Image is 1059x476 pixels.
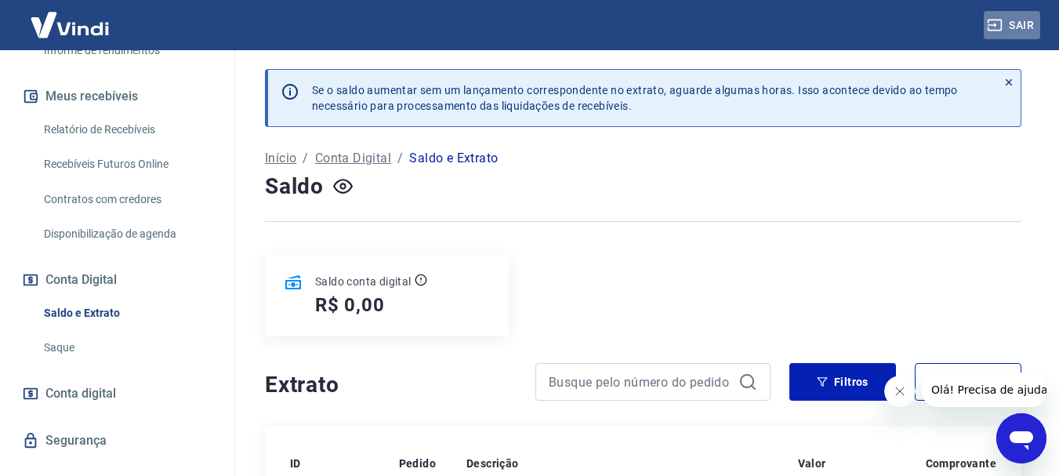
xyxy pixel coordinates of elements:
a: Segurança [19,423,216,458]
p: Comprovante [926,456,996,471]
a: Saque [38,332,216,364]
a: Relatório de Recebíveis [38,114,216,146]
p: Saldo conta digital [315,274,412,289]
button: Sair [984,11,1040,40]
p: Valor [798,456,826,471]
a: Conta Digital [315,149,391,168]
span: Conta digital [45,383,116,405]
iframe: Botão para abrir a janela de mensagens [996,413,1046,463]
iframe: Fechar mensagem [884,376,916,407]
button: Exportar [915,363,1021,401]
input: Busque pelo número do pedido [549,370,732,394]
button: Filtros [789,363,896,401]
p: Pedido [399,456,436,471]
p: / [303,149,308,168]
h5: R$ 0,00 [315,293,385,318]
img: Vindi [19,1,121,49]
h4: Extrato [265,369,517,401]
a: Informe de rendimentos [38,35,216,67]
button: Conta Digital [19,263,216,297]
a: Recebíveis Futuros Online [38,148,216,180]
a: Início [265,149,296,168]
span: Olá! Precisa de ajuda? [9,11,132,24]
p: Saldo e Extrato [409,149,498,168]
a: Disponibilização de agenda [38,218,216,250]
p: / [397,149,403,168]
iframe: Mensagem da empresa [922,372,1046,407]
a: Contratos com credores [38,183,216,216]
h4: Saldo [265,171,324,202]
p: Descrição [466,456,519,471]
button: Meus recebíveis [19,79,216,114]
p: ID [290,456,301,471]
a: Conta digital [19,376,216,411]
p: Se o saldo aumentar sem um lançamento correspondente no extrato, aguarde algumas horas. Isso acon... [312,82,958,114]
a: Saldo e Extrato [38,297,216,329]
